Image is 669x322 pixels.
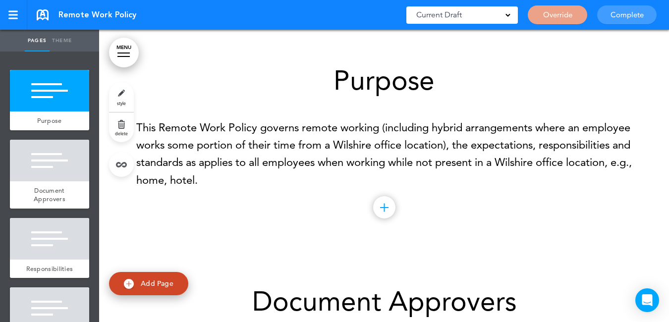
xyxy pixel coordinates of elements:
[109,272,188,295] a: Add Page
[124,279,134,289] img: add.svg
[50,30,74,52] a: Theme
[25,30,50,52] a: Pages
[10,111,89,130] a: Purpose
[597,5,657,24] a: Complete
[528,5,587,24] a: Override
[34,186,65,204] span: Document Approvers
[109,82,134,112] a: style
[136,288,632,315] h1: Document Approvers
[26,265,73,273] span: Responsibilities
[58,9,136,20] span: Remote Work Policy
[141,279,173,288] span: Add Page
[109,38,139,67] a: MENU
[117,100,126,106] span: style
[37,116,61,125] span: Purpose
[10,181,89,209] a: Document Approvers
[635,288,659,312] div: Open Intercom Messenger
[115,130,128,136] span: delete
[136,67,632,94] h1: Purpose
[136,119,632,189] p: This Remote Work Policy governs remote working (including hybrid arrangements where an employee w...
[10,260,89,278] a: Responsibilities
[416,8,462,22] span: Current Draft
[109,112,134,142] a: delete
